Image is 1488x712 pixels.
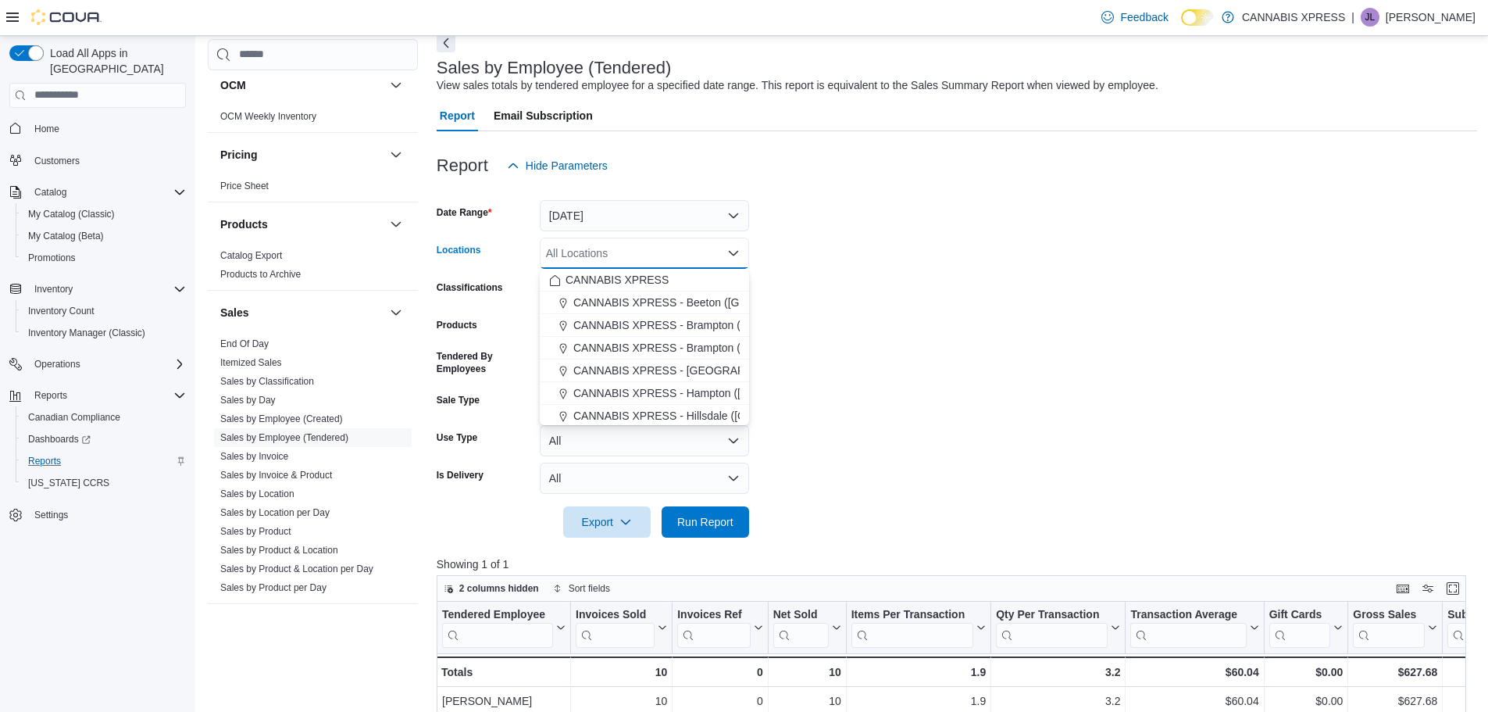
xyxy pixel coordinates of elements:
[1353,607,1437,647] button: Gross Sales
[996,607,1108,647] div: Qty Per Transaction
[220,582,327,593] a: Sales by Product per Day
[437,244,481,256] label: Locations
[28,280,79,299] button: Inventory
[1361,8,1379,27] div: Jodi LeBlanc
[220,357,282,368] a: Itemized Sales
[1130,607,1246,622] div: Transaction Average
[573,363,924,378] span: CANNABIS XPRESS - [GEOGRAPHIC_DATA] ([GEOGRAPHIC_DATA])
[220,563,373,575] span: Sales by Product & Location per Day
[387,145,405,164] button: Pricing
[28,386,73,405] button: Reports
[773,692,841,710] div: 10
[437,579,545,598] button: 2 columns hidden
[573,506,641,538] span: Export
[996,663,1120,682] div: 3.2
[22,474,116,492] a: [US_STATE] CCRS
[996,607,1120,647] button: Qty Per Transaction
[851,692,987,710] div: 1.9
[28,506,74,524] a: Settings
[220,268,301,281] span: Products to Archive
[573,385,855,401] span: CANNABIS XPRESS - Hampton ([GEOGRAPHIC_DATA])
[220,77,246,93] h3: OCM
[220,451,288,462] a: Sales by Invoice
[1269,607,1330,647] div: Gift Card Sales
[208,177,418,202] div: Pricing
[28,327,145,339] span: Inventory Manager (Classic)
[773,607,840,647] button: Net Sold
[44,45,186,77] span: Load All Apps in [GEOGRAPHIC_DATA]
[220,305,384,320] button: Sales
[22,408,127,427] a: Canadian Compliance
[437,469,484,481] label: Is Delivery
[220,338,269,350] span: End Of Day
[677,607,762,647] button: Invoices Ref
[220,450,288,463] span: Sales by Invoice
[220,111,316,122] a: OCM Weekly Inventory
[208,335,418,603] div: Sales
[773,663,840,682] div: 10
[576,607,655,622] div: Invoices Sold
[677,607,750,622] div: Invoices Ref
[34,283,73,295] span: Inventory
[1386,8,1476,27] p: [PERSON_NAME]
[28,119,186,138] span: Home
[28,280,186,299] span: Inventory
[220,431,348,444] span: Sales by Employee (Tendered)
[28,151,186,170] span: Customers
[540,269,749,292] button: CANNABIS XPRESS
[28,208,115,220] span: My Catalog (Classic)
[540,200,749,231] button: [DATE]
[387,215,405,234] button: Products
[387,76,405,95] button: OCM
[3,385,192,406] button: Reports
[437,77,1158,94] div: View sales totals by tendered employee for a specified date range. This report is equivalent to t...
[220,507,330,518] a: Sales by Location per Day
[220,216,268,232] h3: Products
[220,413,343,425] span: Sales by Employee (Created)
[1269,607,1330,622] div: Gift Cards
[437,556,1477,572] p: Showing 1 of 1
[773,607,828,622] div: Net Sold
[31,9,102,25] img: Cova
[1353,692,1437,710] div: $627.68
[22,324,152,342] a: Inventory Manager (Classic)
[28,183,186,202] span: Catalog
[1418,579,1437,598] button: Display options
[220,488,294,499] a: Sales by Location
[851,607,973,622] div: Items Per Transaction
[576,607,667,647] button: Invoices Sold
[677,663,762,682] div: 0
[540,314,749,337] button: CANNABIS XPRESS - Brampton ([GEOGRAPHIC_DATA])
[220,376,314,387] a: Sales by Classification
[442,607,553,622] div: Tendered Employee
[220,180,269,192] span: Price Sheet
[563,506,651,538] button: Export
[1365,8,1376,27] span: JL
[677,514,733,530] span: Run Report
[22,227,186,245] span: My Catalog (Beta)
[34,123,59,135] span: Home
[442,607,553,647] div: Tendered Employee
[22,430,186,449] span: Dashboards
[442,607,566,647] button: Tendered Employee
[727,247,740,259] button: Close list of options
[1353,663,1437,682] div: $627.68
[220,469,332,481] span: Sales by Invoice & Product
[677,607,750,647] div: Invoices Ref
[1130,692,1258,710] div: $60.04
[437,394,480,406] label: Sale Type
[16,472,192,494] button: [US_STATE] CCRS
[3,149,192,172] button: Customers
[3,278,192,300] button: Inventory
[28,120,66,138] a: Home
[34,155,80,167] span: Customers
[3,353,192,375] button: Operations
[220,147,257,163] h3: Pricing
[1130,607,1258,647] button: Transaction Average
[28,230,104,242] span: My Catalog (Beta)
[220,526,291,537] a: Sales by Product
[28,411,120,424] span: Canadian Compliance
[851,607,986,647] button: Items Per Transaction
[1242,8,1345,27] p: CANNABIS XPRESS
[996,607,1108,622] div: Qty Per Transaction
